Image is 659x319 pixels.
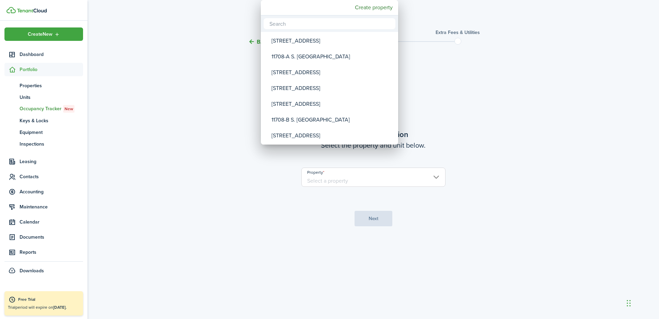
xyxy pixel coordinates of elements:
[352,1,395,14] mbsc-button: Create property
[271,65,393,80] div: [STREET_ADDRESS]
[271,33,393,49] div: [STREET_ADDRESS]
[271,96,393,112] div: [STREET_ADDRESS]
[261,32,398,145] mbsc-wheel: Property
[271,128,393,144] div: [STREET_ADDRESS]
[264,18,395,29] input: Search
[271,80,393,96] div: [STREET_ADDRESS]
[271,49,393,65] div: 11708-A S. [GEOGRAPHIC_DATA]
[271,112,393,128] div: 11708-B S. [GEOGRAPHIC_DATA]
